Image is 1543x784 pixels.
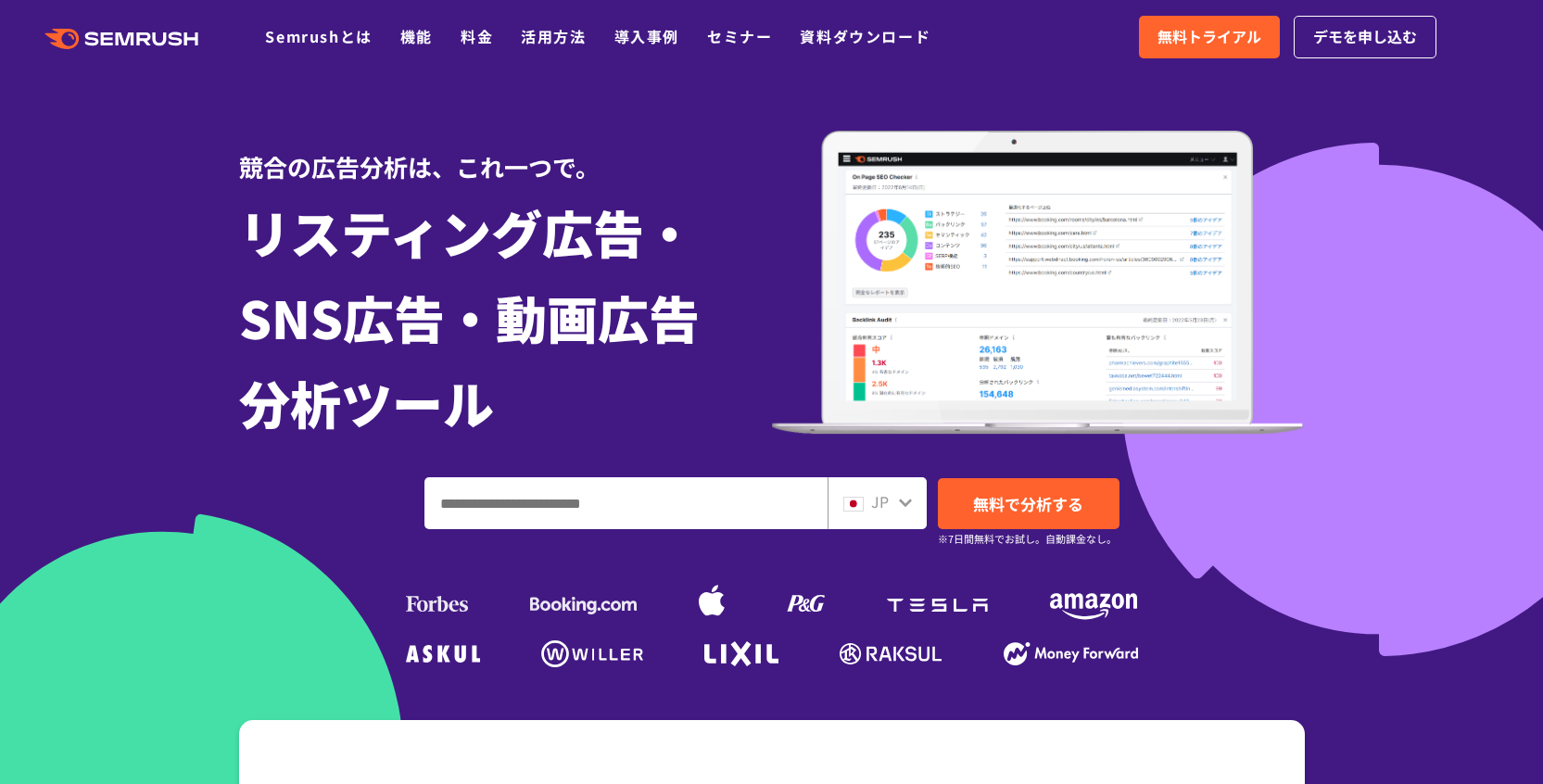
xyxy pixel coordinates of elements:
a: 無料トライアル [1139,16,1280,58]
a: セミナー [707,25,772,47]
h1: リスティング広告・ SNS広告・動画広告 分析ツール [239,189,772,445]
span: 無料トライアル [1157,25,1261,49]
a: Semrushとは [265,25,372,47]
small: ※7日間無料でお試し。自動課金なし。 [938,530,1117,548]
a: 資料ダウンロード [800,25,930,47]
span: デモを申し込む [1313,25,1417,49]
input: ドメイン、キーワードまたはURLを入力してください [425,478,827,528]
span: 無料で分析する [973,492,1083,515]
a: デモを申し込む [1294,16,1436,58]
a: 無料で分析する [938,478,1119,529]
span: JP [871,490,889,512]
a: 機能 [400,25,433,47]
div: 競合の広告分析は、これ一つで。 [239,120,772,184]
a: 料金 [461,25,493,47]
a: 活用方法 [521,25,586,47]
a: 導入事例 [614,25,679,47]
